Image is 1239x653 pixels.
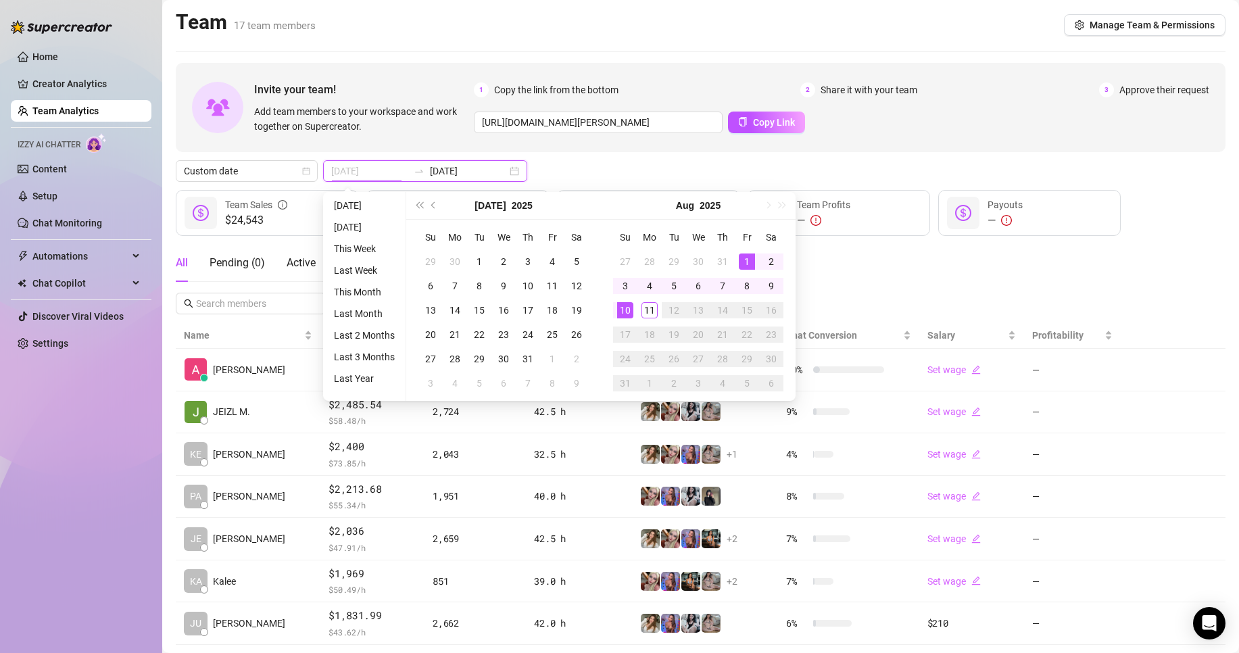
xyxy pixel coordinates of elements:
img: Daisy [702,572,721,591]
span: [PERSON_NAME] [213,362,285,377]
td: 2025-08-22 [735,322,759,347]
a: Set wageedit [927,576,981,587]
div: 20 [422,326,439,343]
td: 2025-07-09 [491,274,516,298]
div: Open Intercom Messenger [1193,607,1225,639]
li: [DATE] [329,219,400,235]
td: 2025-07-23 [491,322,516,347]
div: 5 [666,278,682,294]
span: 10 % [786,362,808,377]
div: 4 [714,375,731,391]
td: 2025-07-31 [516,347,540,371]
div: 5 [568,253,585,270]
span: edit [971,407,981,416]
td: 2025-07-25 [540,322,564,347]
td: 2025-07-16 [491,298,516,322]
button: Choose a year [700,192,721,219]
span: JEIZL M. [213,404,250,419]
span: $2,485.54 [329,397,416,413]
span: Copy the link from the bottom [494,82,618,97]
div: 29 [471,351,487,367]
td: 2025-08-24 [613,347,637,371]
td: 2025-09-03 [686,371,710,395]
img: Anna [641,572,660,591]
td: 2025-08-28 [710,347,735,371]
span: 3 [1099,82,1114,97]
td: 2025-08-30 [759,347,783,371]
img: Ava [702,529,721,548]
div: 21 [447,326,463,343]
div: 29 [666,253,682,270]
span: Share it with your team [821,82,917,97]
a: Discover Viral Videos [32,311,124,322]
td: 2025-07-29 [467,347,491,371]
img: Paige [641,529,660,548]
span: Manage Team & Permissions [1090,20,1215,30]
td: 2025-08-04 [637,274,662,298]
div: 6 [495,375,512,391]
td: 2025-08-06 [686,274,710,298]
span: 2 [800,82,815,97]
div: — [797,212,850,228]
div: 16 [763,302,779,318]
span: Invite your team! [254,81,474,98]
td: 2025-08-15 [735,298,759,322]
div: 2 [666,375,682,391]
span: thunderbolt [18,251,28,262]
div: 23 [763,326,779,343]
li: This Month [329,284,400,300]
img: Anna [641,487,660,506]
img: Ava [681,572,700,591]
td: 2025-08-31 [613,371,637,395]
img: Anna [661,402,680,421]
span: info-circle [278,197,287,212]
div: 20 [690,326,706,343]
div: 30 [447,253,463,270]
td: 2025-07-13 [418,298,443,322]
th: We [686,225,710,249]
td: 2025-08-29 [735,347,759,371]
div: 7 [714,278,731,294]
td: 2025-07-12 [564,274,589,298]
td: 2025-07-21 [443,322,467,347]
img: Daisy [702,614,721,633]
td: 2025-07-07 [443,274,467,298]
button: Last year (Control + left) [412,192,427,219]
span: Profitability [1032,330,1084,341]
li: Last 2 Months [329,327,400,343]
div: 7 [447,278,463,294]
td: 2025-08-08 [735,274,759,298]
div: 25 [641,351,658,367]
span: $24,543 [225,212,287,228]
div: 12 [568,278,585,294]
img: Sadie [681,402,700,421]
div: 2 [495,253,512,270]
div: 6 [763,375,779,391]
span: Active [287,256,316,269]
button: Choose a month [676,192,694,219]
a: Setup [32,191,57,201]
span: Team Profits [797,199,850,210]
span: Approve their request [1119,82,1209,97]
td: 2025-08-02 [564,347,589,371]
td: 2025-08-07 [710,274,735,298]
div: 17 [617,326,633,343]
img: Daisy [702,402,721,421]
td: 2025-07-06 [418,274,443,298]
td: 2025-07-11 [540,274,564,298]
td: 2025-07-31 [710,249,735,274]
div: All [176,255,188,271]
div: 2 [568,351,585,367]
h2: Team [176,9,316,35]
td: 2025-08-04 [443,371,467,395]
li: Last 3 Months [329,349,400,365]
td: 2025-07-02 [491,249,516,274]
td: 2025-07-28 [637,249,662,274]
div: 1 [471,253,487,270]
td: 2025-06-30 [443,249,467,274]
td: 2025-08-16 [759,298,783,322]
input: End date [430,164,507,178]
td: 2025-08-01 [540,347,564,371]
td: 2025-07-30 [491,347,516,371]
span: swap-right [414,166,424,176]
